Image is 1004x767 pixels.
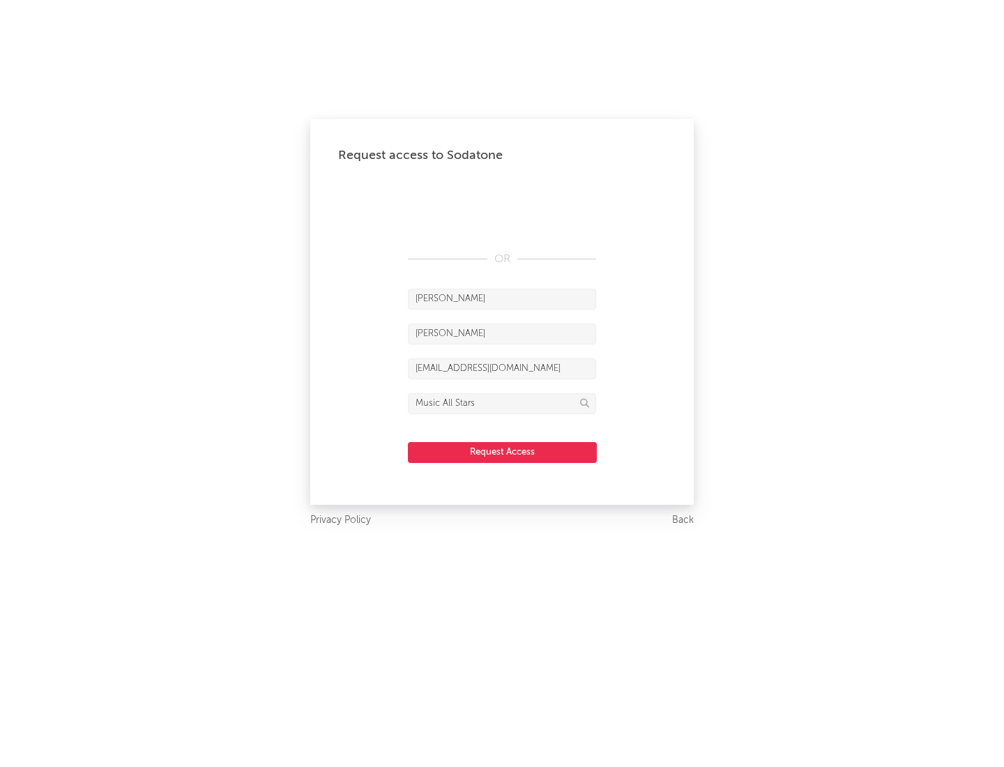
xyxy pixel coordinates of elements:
a: Back [672,512,694,529]
input: First Name [408,289,596,310]
input: Last Name [408,324,596,344]
input: Division [408,393,596,414]
input: Email [408,358,596,379]
div: OR [408,251,596,268]
a: Privacy Policy [310,512,371,529]
div: Request access to Sodatone [338,147,666,164]
button: Request Access [408,442,597,463]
